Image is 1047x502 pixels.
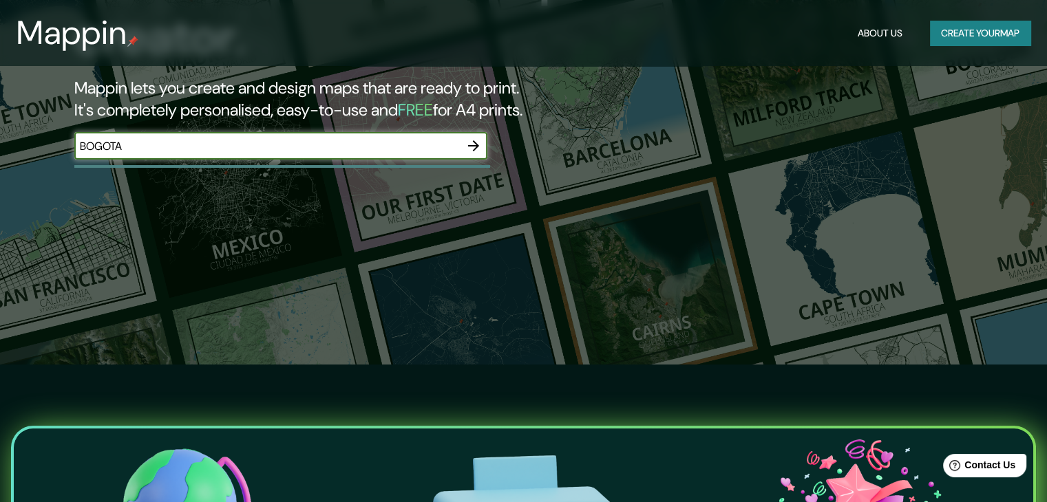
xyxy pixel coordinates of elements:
[74,77,598,121] h2: Mappin lets you create and design maps that are ready to print. It's completely personalised, eas...
[127,36,138,47] img: mappin-pin
[398,99,433,120] h5: FREE
[924,448,1032,487] iframe: Help widget launcher
[930,21,1030,46] button: Create yourmap
[74,138,460,154] input: Choose your favourite place
[852,21,908,46] button: About Us
[17,14,127,52] h3: Mappin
